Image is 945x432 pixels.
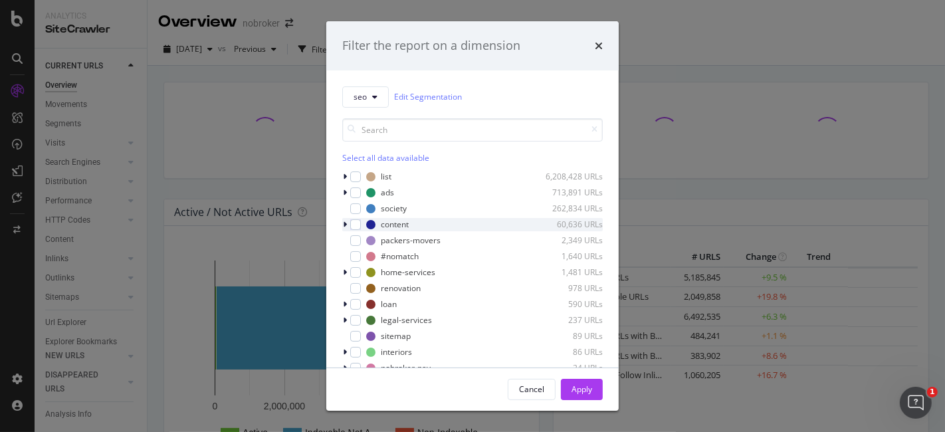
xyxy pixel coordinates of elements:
div: 60,636 URLs [538,219,603,230]
div: 713,891 URLs [538,187,603,198]
div: 89 URLs [538,330,603,342]
div: 590 URLs [538,298,603,310]
div: ads [381,187,394,198]
div: interiors [381,346,412,358]
span: seo [354,91,367,102]
div: #nomatch [381,251,419,262]
div: Filter the report on a dimension [342,37,520,54]
div: home-services [381,267,435,278]
div: modal [326,21,619,411]
div: 86 URLs [538,346,603,358]
div: 2,349 URLs [538,235,603,246]
button: seo [342,86,389,108]
div: Select all data available [342,152,603,163]
input: Search [342,118,603,142]
div: 24 URLs [538,362,603,374]
button: Cancel [508,379,556,400]
div: Cancel [519,383,544,395]
iframe: Intercom live chat [900,387,932,419]
div: 237 URLs [538,314,603,326]
div: society [381,203,407,214]
div: legal-services [381,314,432,326]
div: renovation [381,282,421,294]
div: 262,834 URLs [538,203,603,214]
div: list [381,171,391,182]
div: 1,640 URLs [538,251,603,262]
span: 1 [927,387,938,397]
div: 6,208,428 URLs [538,171,603,182]
div: Apply [572,383,592,395]
a: Edit Segmentation [394,90,462,104]
div: content [381,219,409,230]
div: nobroker-pay [381,362,431,374]
div: 978 URLs [538,282,603,294]
div: times [595,37,603,54]
button: Apply [561,379,603,400]
div: loan [381,298,397,310]
div: sitemap [381,330,411,342]
div: 1,481 URLs [538,267,603,278]
div: packers-movers [381,235,441,246]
